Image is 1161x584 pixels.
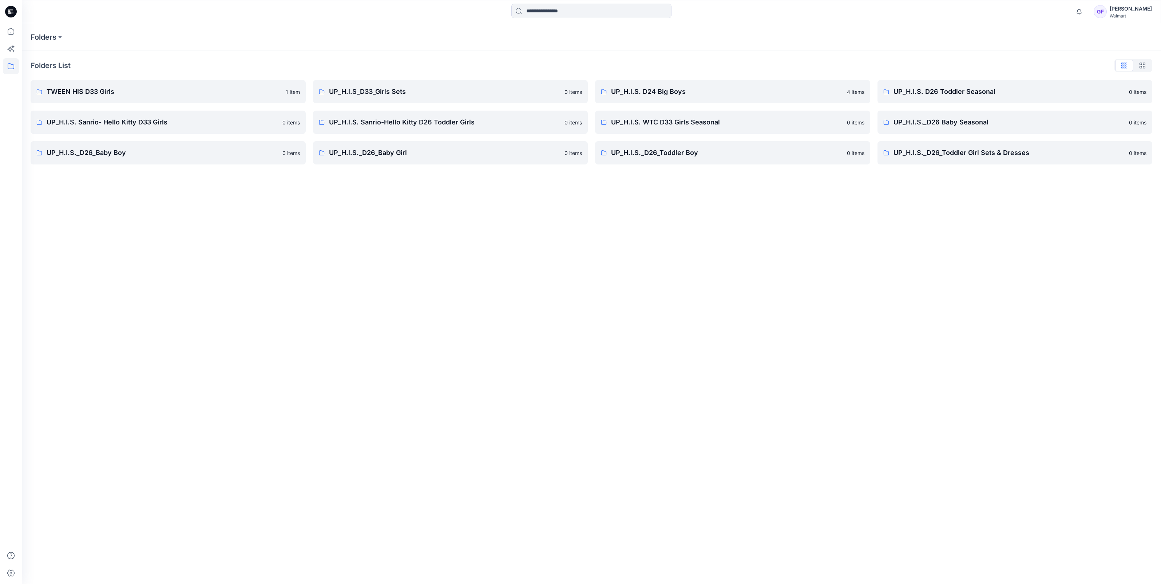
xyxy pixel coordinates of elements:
[847,149,864,157] p: 0 items
[1110,13,1152,19] div: Walmart
[47,87,281,97] p: TWEEN HIS D33 Girls
[877,141,1153,164] a: UP_H.I.S._D26_Toddler Girl Sets & Dresses0 items
[564,88,582,96] p: 0 items
[1129,88,1146,96] p: 0 items
[329,117,560,127] p: UP_H.I.S. Sanrio-Hello Kitty D26 Toddler Girls
[564,119,582,126] p: 0 items
[31,111,306,134] a: UP_H.I.S. Sanrio- Hello Kitty D33 Girls0 items
[595,141,870,164] a: UP_H.I.S._D26_Toddler Boy0 items
[893,117,1125,127] p: UP_H.I.S._D26 Baby Seasonal
[611,87,843,97] p: UP_H.I.S. D24 Big Boys
[313,141,588,164] a: UP_H.I.S._D26_Baby Girl0 items
[282,119,300,126] p: 0 items
[847,119,864,126] p: 0 items
[31,141,306,164] a: UP_H.I.S._D26_Baby Boy0 items
[313,80,588,103] a: UP_H.I.S_D33_Girls Sets0 items
[611,117,843,127] p: UP_H.I.S. WTC D33 Girls Seasonal
[313,111,588,134] a: UP_H.I.S. Sanrio-Hello Kitty D26 Toddler Girls0 items
[877,80,1153,103] a: UP_H.I.S. D26 Toddler Seasonal0 items
[893,148,1125,158] p: UP_H.I.S._D26_Toddler Girl Sets & Dresses
[31,60,71,71] p: Folders List
[847,88,864,96] p: 4 items
[47,117,278,127] p: UP_H.I.S. Sanrio- Hello Kitty D33 Girls
[564,149,582,157] p: 0 items
[1129,119,1146,126] p: 0 items
[1129,149,1146,157] p: 0 items
[47,148,278,158] p: UP_H.I.S._D26_Baby Boy
[329,148,560,158] p: UP_H.I.S._D26_Baby Girl
[286,88,300,96] p: 1 item
[595,111,870,134] a: UP_H.I.S. WTC D33 Girls Seasonal0 items
[31,32,56,42] a: Folders
[31,80,306,103] a: TWEEN HIS D33 Girls1 item
[611,148,843,158] p: UP_H.I.S._D26_Toddler Boy
[329,87,560,97] p: UP_H.I.S_D33_Girls Sets
[1094,5,1107,18] div: GF
[893,87,1125,97] p: UP_H.I.S. D26 Toddler Seasonal
[595,80,870,103] a: UP_H.I.S. D24 Big Boys4 items
[1110,4,1152,13] div: [PERSON_NAME]
[877,111,1153,134] a: UP_H.I.S._D26 Baby Seasonal0 items
[282,149,300,157] p: 0 items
